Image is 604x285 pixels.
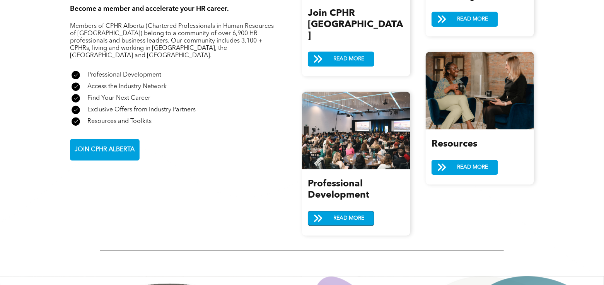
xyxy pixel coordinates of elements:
[70,5,229,12] span: Become a member and accelerate your HR career.
[308,9,403,41] span: Join CPHR [GEOGRAPHIC_DATA]
[70,23,274,59] span: Members of CPHR Alberta (Chartered Professionals in Human Resources of [GEOGRAPHIC_DATA]) belong ...
[308,211,374,226] a: READ MORE
[454,12,491,26] span: READ MORE
[331,211,367,225] span: READ MORE
[70,139,140,160] a: JOIN CPHR ALBERTA
[87,95,150,101] span: Find Your Next Career
[432,12,498,27] a: READ MORE
[72,142,138,157] span: JOIN CPHR ALBERTA
[308,179,369,200] span: Professional Development
[308,51,374,67] a: READ MORE
[87,107,196,113] span: Exclusive Offers from Industry Partners
[87,118,152,125] span: Resources and Toolkits
[87,84,167,90] span: Access the Industry Network
[454,160,491,174] span: READ MORE
[331,52,367,66] span: READ MORE
[432,160,498,175] a: READ MORE
[432,140,477,149] span: Resources
[87,72,161,78] span: Professional Development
